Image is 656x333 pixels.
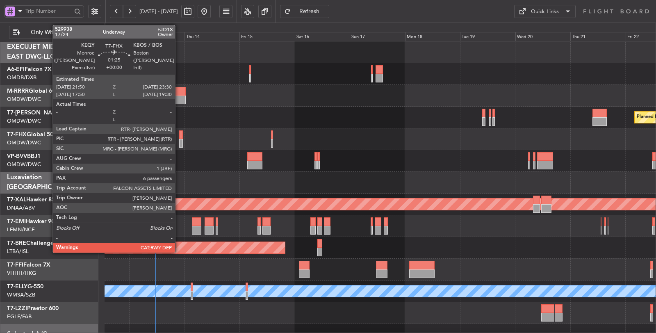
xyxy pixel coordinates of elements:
[184,32,240,42] div: Thu 14
[7,110,96,116] a: T7-[PERSON_NAME]Global 7500
[7,313,32,320] a: EGLF/FAB
[7,306,59,311] a: T7-LZZIPraetor 600
[7,74,36,81] a: OMDB/DXB
[9,26,89,39] button: Only With Activity
[7,306,27,311] span: T7-LZZI
[405,32,460,42] div: Mon 18
[515,32,571,42] div: Wed 20
[7,132,27,137] span: T7-FHX
[25,5,72,17] input: Trip Number
[7,110,63,116] span: T7-[PERSON_NAME]
[7,132,60,137] a: T7-FHXGlobal 5000
[129,32,184,42] div: Wed 13
[7,284,27,290] span: T7-ELLY
[7,219,66,224] a: T7-EMIHawker 900XP
[293,9,326,14] span: Refresh
[7,262,23,268] span: T7-FFI
[7,197,26,203] span: T7-XAL
[7,96,41,103] a: OMDW/DWC
[7,139,41,146] a: OMDW/DWC
[7,153,41,159] a: VP-BVVBBJ1
[7,240,26,246] span: T7-BRE
[107,24,121,31] div: [DATE]
[7,291,35,299] a: WMSA/SZB
[514,5,576,18] button: Quick Links
[7,153,27,159] span: VP-BVV
[139,8,178,15] span: [DATE] - [DATE]
[22,30,86,35] span: Only With Activity
[7,117,41,125] a: OMDW/DWC
[7,248,29,255] a: LTBA/ISL
[280,5,329,18] button: Refresh
[7,197,66,203] a: T7-XALHawker 850XP
[7,161,41,168] a: OMDW/DWC
[7,240,67,246] a: T7-BREChallenger 604
[460,32,515,42] div: Tue 19
[531,8,559,16] div: Quick Links
[295,32,350,42] div: Sat 16
[7,88,62,94] a: M-RRRRGlobal 6000
[7,269,36,277] a: VHHH/HKG
[7,88,29,94] span: M-RRRR
[350,32,405,42] div: Sun 17
[7,262,50,268] a: T7-FFIFalcon 7X
[7,66,52,72] a: A6-EFIFalcon 7X
[7,219,26,224] span: T7-EMI
[239,32,295,42] div: Fri 15
[570,32,626,42] div: Thu 21
[7,226,35,233] a: LFMN/NCE
[7,284,43,290] a: T7-ELLYG-550
[7,204,35,212] a: DNAA/ABV
[7,66,25,72] span: A6-EFI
